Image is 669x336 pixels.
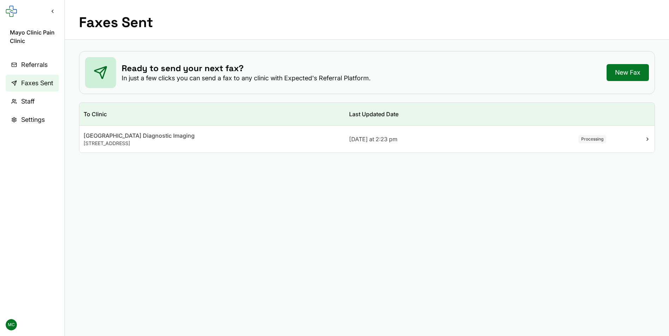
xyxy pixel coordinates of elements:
[6,319,17,330] span: MC
[46,5,59,18] button: Collapse sidebar
[122,63,371,74] h3: Ready to send your next fax?
[6,75,59,92] a: Faxes Sent
[79,103,345,126] th: To Clinic
[6,56,59,73] a: Referrals
[345,103,522,126] th: Last Updated Date
[607,64,649,81] a: New Fax
[79,14,153,31] h1: Faxes Sent
[6,111,59,128] a: Settings
[84,140,130,146] span: [STREET_ADDRESS]
[578,135,606,143] div: Processing
[10,28,55,45] span: Mayo Clinic Pain Clinic
[349,135,518,143] div: [DATE] at 2:23 pm
[21,97,35,106] span: Staff
[122,74,371,82] p: In just a few clicks you can send a fax to any clinic with Expected's Referral Platform.
[21,115,45,125] span: Settings
[21,78,53,88] span: Faxes Sent
[84,131,341,140] div: [GEOGRAPHIC_DATA] Diagnostic Imaging
[6,93,59,110] a: Staff
[21,60,48,70] span: Referrals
